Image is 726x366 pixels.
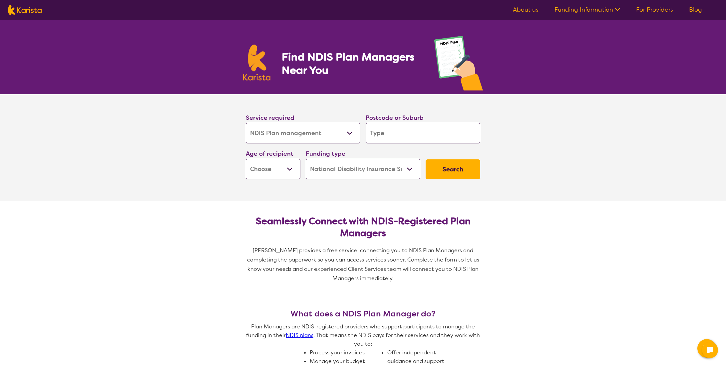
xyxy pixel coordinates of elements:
[282,50,421,77] h1: Find NDIS Plan Managers Near You
[310,357,382,366] li: Manage your budget
[247,247,481,282] span: [PERSON_NAME] provides a free service, connecting you to NDIS Plan Managers and completing the pa...
[636,6,673,14] a: For Providers
[554,6,620,14] a: Funding Information
[246,114,294,122] label: Service required
[434,36,483,94] img: plan-management
[306,150,345,158] label: Funding type
[8,5,42,15] img: Karista logo
[513,6,539,14] a: About us
[426,159,480,179] button: Search
[366,114,424,122] label: Postcode or Suburb
[246,150,293,158] label: Age of recipient
[243,322,483,348] p: Plan Managers are NDIS-registered providers who support participants to manage the funding in the...
[387,348,460,366] li: Offer independent guidance and support
[310,348,382,357] li: Process your invoices
[243,45,270,81] img: Karista logo
[251,215,475,239] h2: Seamlessly Connect with NDIS-Registered Plan Managers
[366,123,480,143] input: Type
[697,339,716,358] button: Channel Menu
[689,6,702,14] a: Blog
[243,309,483,318] h3: What does a NDIS Plan Manager do?
[286,332,313,339] a: NDIS plans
